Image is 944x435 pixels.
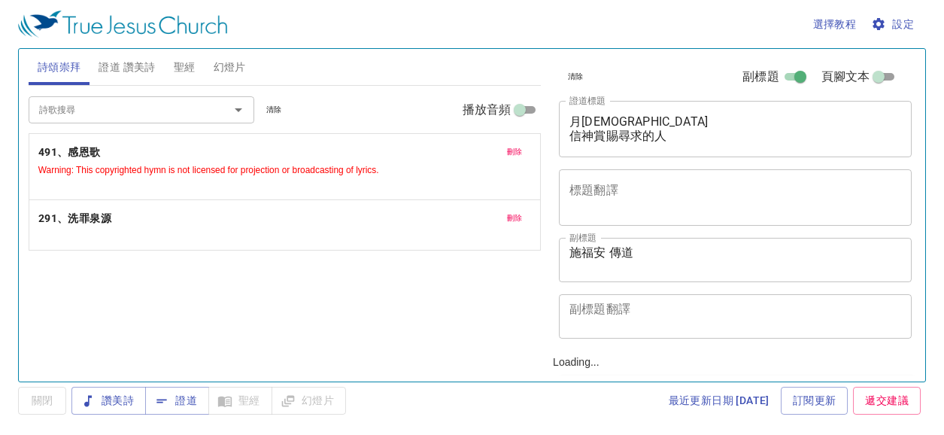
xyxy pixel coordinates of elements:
[38,209,111,228] b: 291、洗罪泉源
[821,68,870,86] span: 頁腳文本
[547,43,921,376] div: Loading...
[498,209,532,227] button: 刪除
[793,391,836,410] span: 訂閱更新
[813,15,857,34] span: 選擇教程
[868,11,920,38] button: 設定
[38,143,103,162] button: 491、感恩歌
[669,391,769,410] span: 最近更新日期 [DATE]
[853,387,921,415] a: 遞交建議
[38,209,114,228] button: 291、洗罪泉源
[214,58,246,77] span: 幻燈片
[38,58,81,77] span: 詩頌崇拜
[18,11,227,38] img: True Jesus Church
[568,70,584,84] span: 清除
[498,143,532,161] button: 刪除
[507,145,523,159] span: 刪除
[257,101,291,119] button: 清除
[38,165,379,175] small: Warning: This copyrighted hymn is not licensed for projection or broadcasting of lyrics.
[781,387,848,415] a: 訂閱更新
[83,391,134,410] span: 讚美詩
[266,103,282,117] span: 清除
[228,99,249,120] button: Open
[874,15,914,34] span: 設定
[71,387,146,415] button: 讚美詩
[38,143,101,162] b: 491、感恩歌
[157,391,197,410] span: 證道
[742,68,779,86] span: 副標題
[569,245,901,274] textarea: 施福安 傳道
[463,101,511,119] span: 播放音頻
[99,58,155,77] span: 證道 讚美詩
[569,114,901,143] textarea: 月[DEMOGRAPHIC_DATA] 信神賞賜尋求的人
[559,68,593,86] button: 清除
[663,387,776,415] a: 最近更新日期 [DATE]
[507,211,523,225] span: 刪除
[807,11,863,38] button: 選擇教程
[145,387,209,415] button: 證道
[174,58,196,77] span: 聖經
[865,391,909,410] span: 遞交建議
